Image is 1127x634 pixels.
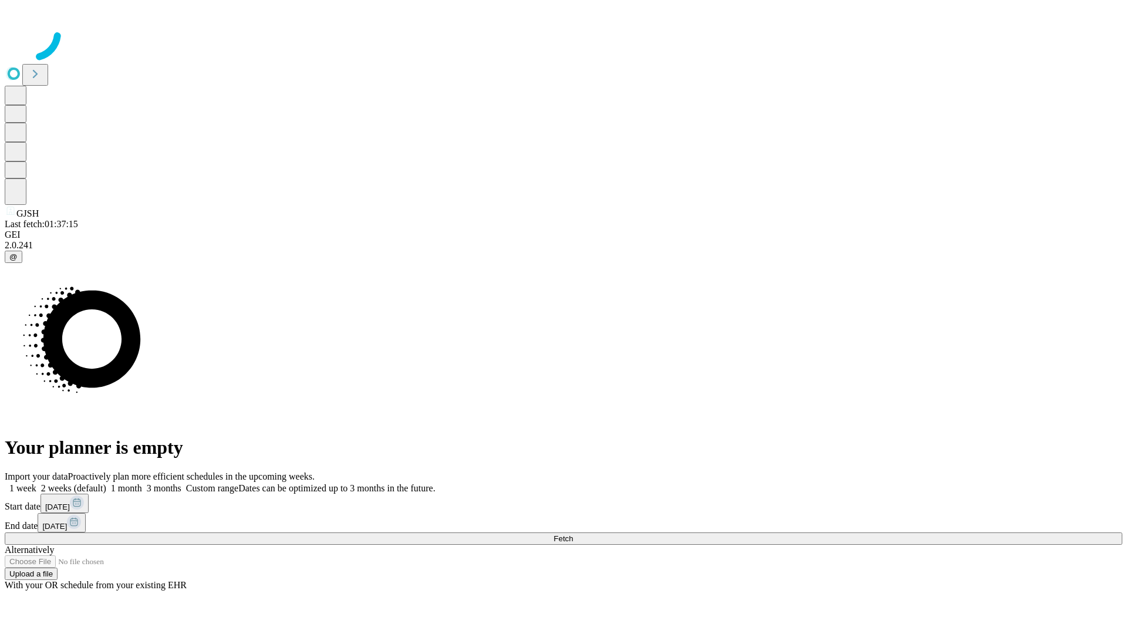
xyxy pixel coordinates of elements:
[41,483,106,493] span: 2 weeks (default)
[16,208,39,218] span: GJSH
[5,240,1122,251] div: 2.0.241
[5,251,22,263] button: @
[186,483,238,493] span: Custom range
[41,494,89,513] button: [DATE]
[5,219,78,229] span: Last fetch: 01:37:15
[5,568,58,580] button: Upload a file
[42,522,67,531] span: [DATE]
[5,580,187,590] span: With your OR schedule from your existing EHR
[45,503,70,511] span: [DATE]
[554,534,573,543] span: Fetch
[9,483,36,493] span: 1 week
[5,545,54,555] span: Alternatively
[238,483,435,493] span: Dates can be optimized up to 3 months in the future.
[38,513,86,532] button: [DATE]
[5,471,68,481] span: Import your data
[5,513,1122,532] div: End date
[5,230,1122,240] div: GEI
[5,437,1122,458] h1: Your planner is empty
[5,494,1122,513] div: Start date
[111,483,142,493] span: 1 month
[9,252,18,261] span: @
[5,532,1122,545] button: Fetch
[147,483,181,493] span: 3 months
[68,471,315,481] span: Proactively plan more efficient schedules in the upcoming weeks.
